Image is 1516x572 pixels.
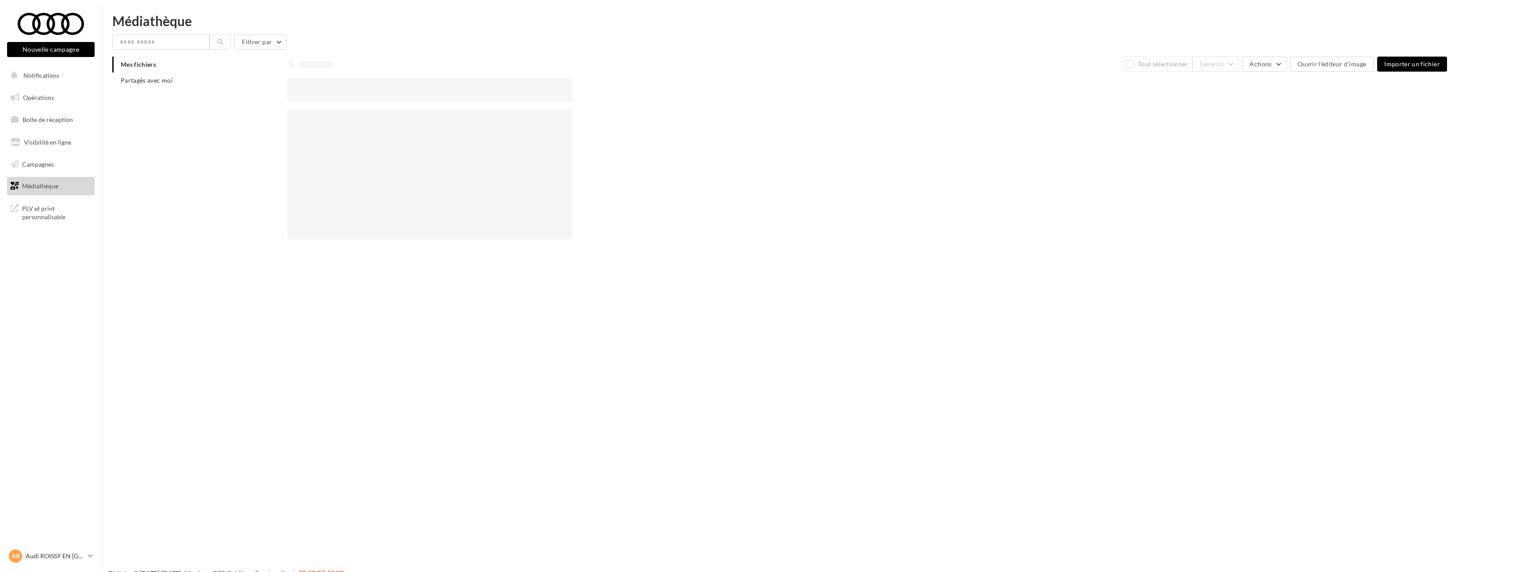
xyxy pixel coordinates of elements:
span: Visibilité en ligne [24,138,71,146]
button: Tout sélectionner [1121,57,1192,72]
button: Importer un fichier [1377,57,1447,72]
span: Boîte de réception [23,116,73,123]
span: PLV et print personnalisable [22,202,91,221]
span: AR [11,552,20,561]
a: PLV et print personnalisable [5,199,96,225]
button: Filtrer par [234,34,286,50]
a: Campagnes [5,155,96,174]
span: Importer un fichier [1384,60,1440,68]
button: Gérer(0) [1192,57,1239,72]
a: Médiathèque [5,177,96,195]
a: AR Audi ROISSY EN [GEOGRAPHIC_DATA] [7,548,95,564]
button: Notifications [5,66,93,85]
span: Médiathèque [22,182,58,190]
a: Opérations [5,88,96,107]
button: Nouvelle campagne [7,42,95,57]
p: Audi ROISSY EN [GEOGRAPHIC_DATA] [26,552,84,561]
span: Mes fichiers [121,61,156,68]
span: (0) [1216,61,1224,68]
span: Campagnes [22,160,54,168]
a: Boîte de réception [5,110,96,129]
span: Partagés avec moi [121,76,173,84]
button: Actions [1242,57,1286,72]
div: Médiathèque [112,14,1505,27]
span: Opérations [23,94,54,101]
span: Notifications [23,72,59,79]
span: Actions [1249,60,1272,68]
button: Ouvrir l'éditeur d'image [1290,57,1374,72]
a: Visibilité en ligne [5,133,96,152]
